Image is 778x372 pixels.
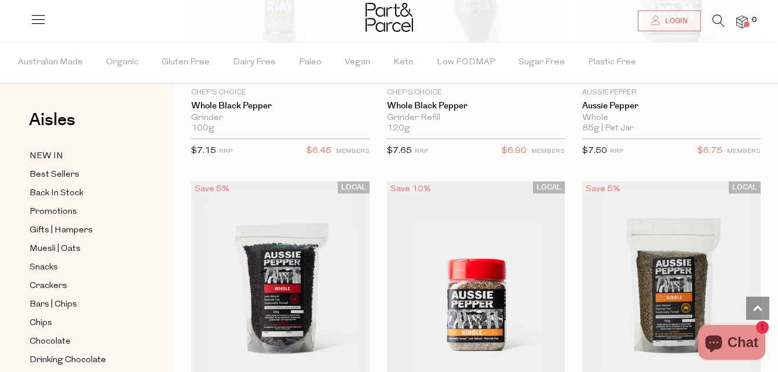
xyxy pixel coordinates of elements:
span: LOCAL [533,181,565,194]
small: MEMBERS [531,148,565,155]
span: 0 [749,15,759,25]
span: $7.50 [582,147,607,155]
a: Bars | Chips [30,297,135,312]
span: Aisles [29,107,75,133]
p: Chef's Choice [387,87,565,98]
span: Crackers [30,279,67,293]
span: Vegan [345,42,370,83]
div: Save 10% [387,181,434,197]
a: 0 [736,16,748,28]
div: Grinder Refill [387,113,565,123]
p: Chef's Choice [191,87,370,98]
small: RRP [610,148,623,155]
span: Australian Made [18,42,83,83]
span: Login [662,16,688,26]
span: Dairy Free [233,42,276,83]
a: Chips [30,316,135,330]
small: RRP [415,148,428,155]
a: Chocolate [30,334,135,349]
span: Back In Stock [30,187,83,200]
inbox-online-store-chat: Shopify online store chat [695,325,769,363]
span: Muesli | Oats [30,242,81,256]
span: Bars | Chips [30,298,77,312]
a: Snacks [30,260,135,275]
a: Whole Black Pepper [387,101,565,111]
span: Chips [30,316,52,330]
span: Plastic Free [588,42,636,83]
span: Promotions [30,205,77,219]
span: LOCAL [729,181,761,194]
span: Gifts | Hampers [30,224,93,238]
a: Drinking Chocolate [30,353,135,367]
span: $6.90 [502,144,527,159]
div: Save 5% [582,181,624,197]
span: Chocolate [30,335,71,349]
p: Aussie Pepper [582,87,761,98]
a: Gifts | Hampers [30,223,135,238]
span: $6.45 [306,144,331,159]
span: Low FODMAP [437,42,495,83]
a: Best Sellers [30,167,135,182]
a: Login [638,10,701,31]
span: NEW IN [30,149,63,163]
span: Gluten Free [162,42,210,83]
small: MEMBERS [727,148,761,155]
span: $6.75 [697,144,722,159]
a: Aisles [29,111,75,140]
a: Muesli | Oats [30,242,135,256]
span: 120g [387,123,410,134]
div: Whole [582,113,761,123]
small: RRP [219,148,232,155]
span: Organic [106,42,138,83]
div: Grinder [191,113,370,123]
span: $7.65 [387,147,412,155]
img: Part&Parcel [366,3,413,32]
span: LOCAL [338,181,370,194]
span: Keto [393,42,414,83]
a: Back In Stock [30,186,135,200]
a: Aussie Pepper [582,101,761,111]
span: Snacks [30,261,58,275]
span: 100g [191,123,214,134]
a: NEW IN [30,149,135,163]
span: Drinking Chocolate [30,353,106,367]
span: Best Sellers [30,168,79,182]
span: Paleo [299,42,322,83]
span: 85g | Pet Jar [582,123,634,134]
a: Whole Black Pepper [191,101,370,111]
a: Crackers [30,279,135,293]
div: Save 5% [191,181,233,197]
span: $7.15 [191,147,216,155]
span: Sugar Free [518,42,565,83]
a: Promotions [30,205,135,219]
small: MEMBERS [336,148,370,155]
